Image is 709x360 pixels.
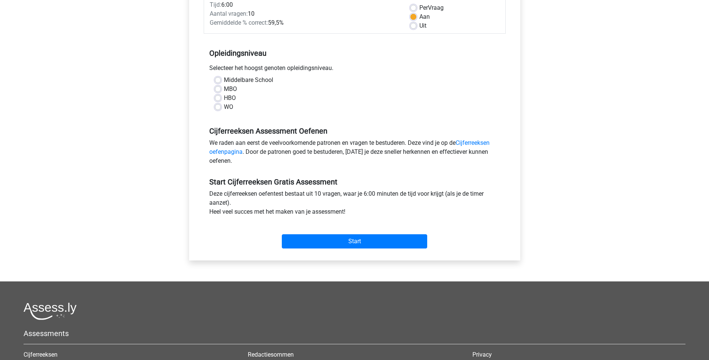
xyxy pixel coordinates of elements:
input: Start [282,234,427,248]
h5: Assessments [24,329,685,338]
a: Cijferreeksen [24,351,58,358]
img: Assessly logo [24,302,77,320]
label: WO [224,103,233,112]
div: We raden aan eerst de veelvoorkomende patronen en vragen te bestuderen. Deze vind je op de . Door... [204,138,506,168]
div: 6:00 [204,0,405,9]
span: Aantal vragen: [210,10,248,17]
a: Privacy [472,351,492,358]
label: MBO [224,85,237,94]
div: 59,5% [204,18,405,27]
label: Vraag [419,3,444,12]
a: Redactiesommen [248,351,294,358]
h5: Cijferreeksen Assessment Oefenen [209,126,500,135]
h5: Start Cijferreeksen Gratis Assessment [209,177,500,186]
h5: Opleidingsniveau [209,46,500,61]
label: Uit [419,21,426,30]
div: Deze cijferreeksen oefentest bestaat uit 10 vragen, waar je 6:00 minuten de tijd voor krijgt (als... [204,189,506,219]
label: Middelbare School [224,76,273,85]
span: Per [419,4,428,11]
div: 10 [204,9,405,18]
span: Gemiddelde % correct: [210,19,268,26]
label: HBO [224,94,236,103]
span: Tijd: [210,1,221,8]
div: Selecteer het hoogst genoten opleidingsniveau. [204,64,506,76]
label: Aan [419,12,430,21]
